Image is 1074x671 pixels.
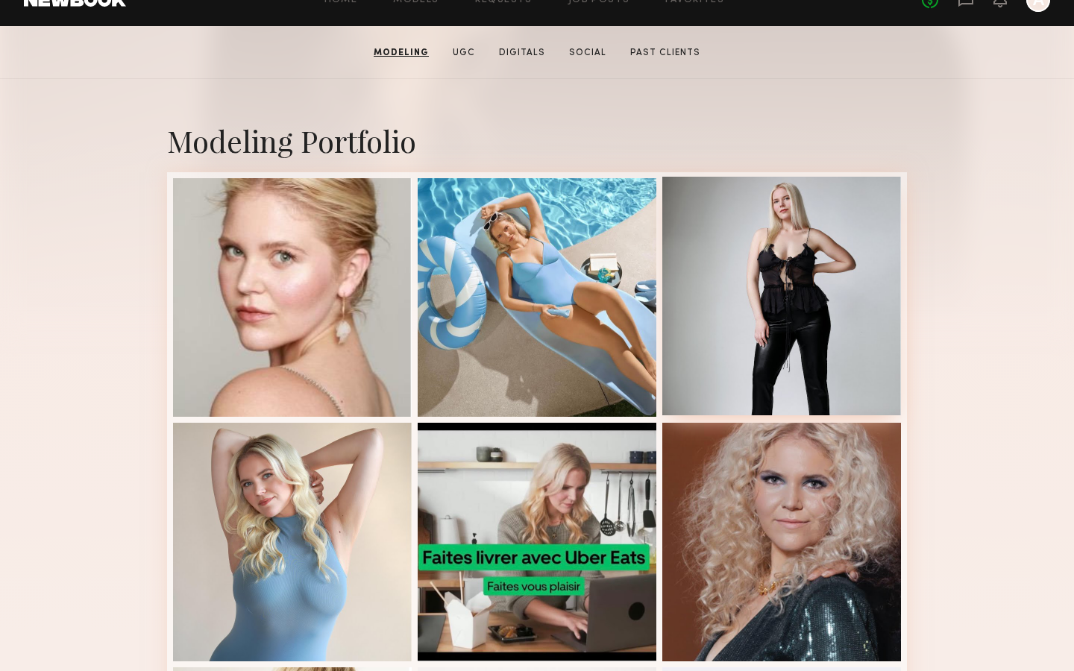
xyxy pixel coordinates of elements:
a: UGC [447,46,481,60]
a: Past Clients [624,46,706,60]
a: Digitals [493,46,551,60]
a: Social [563,46,612,60]
div: Modeling Portfolio [167,121,907,160]
a: Modeling [368,46,435,60]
